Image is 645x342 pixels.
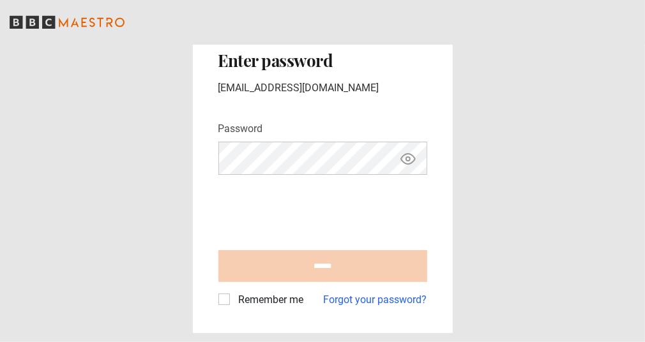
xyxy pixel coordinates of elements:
iframe: reCAPTCHA [218,185,413,235]
button: Show password [397,147,419,170]
p: [EMAIL_ADDRESS][DOMAIN_NAME] [218,80,427,96]
label: Password [218,121,263,137]
label: Remember me [234,292,304,308]
h2: Enter password [218,51,427,70]
svg: BBC Maestro [10,13,125,32]
a: Forgot your password? [324,292,427,308]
